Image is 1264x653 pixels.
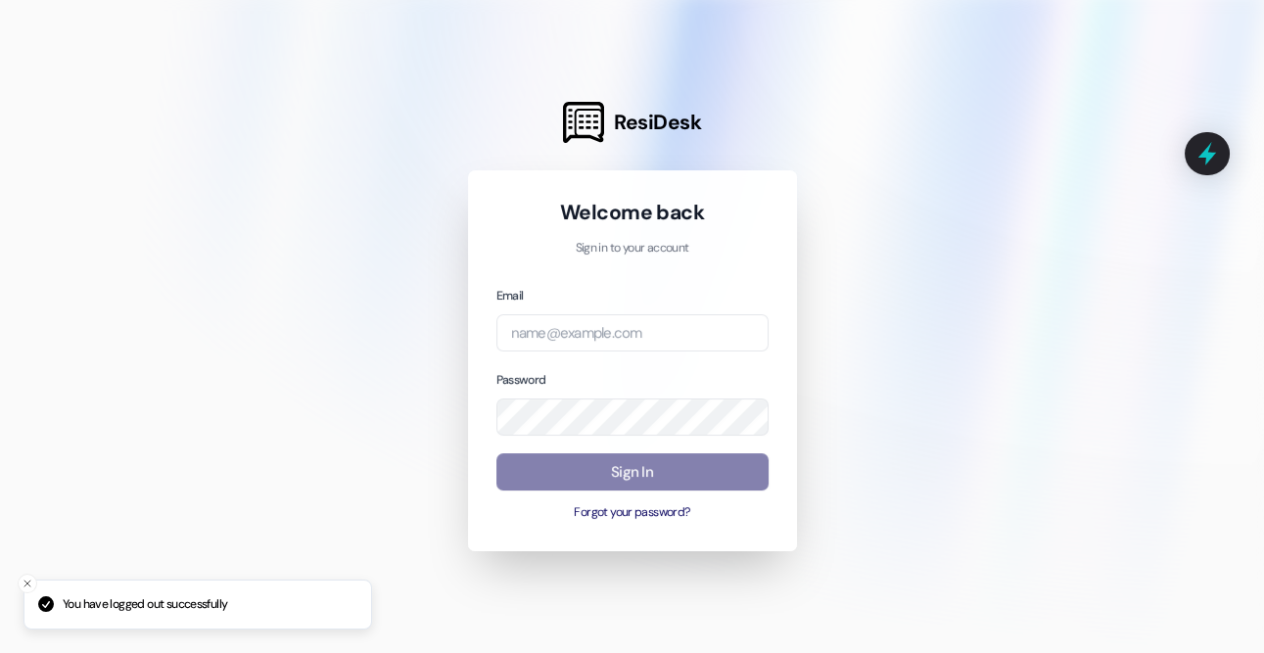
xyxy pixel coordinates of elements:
label: Password [496,372,546,388]
h1: Welcome back [496,199,769,226]
button: Forgot your password? [496,504,769,522]
span: ResiDesk [614,109,701,136]
label: Email [496,288,524,303]
img: ResiDesk Logo [563,102,604,143]
button: Close toast [18,574,37,593]
p: Sign in to your account [496,240,769,257]
button: Sign In [496,453,769,491]
input: name@example.com [496,314,769,352]
p: You have logged out successfully [63,596,227,614]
